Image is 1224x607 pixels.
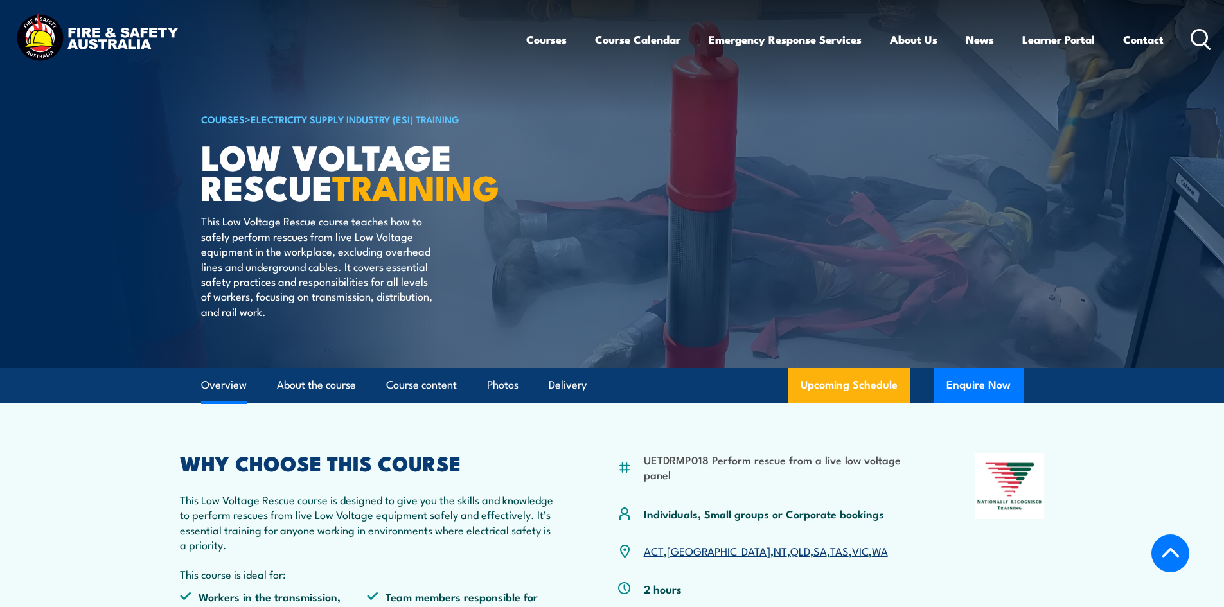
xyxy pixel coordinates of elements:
h1: Low Voltage Rescue [201,141,519,201]
p: , , , , , , , [644,543,888,558]
a: WA [872,543,888,558]
a: Electricity Supply Industry (ESI) Training [251,112,459,126]
a: ACT [644,543,664,558]
p: This course is ideal for: [180,567,555,581]
strong: TRAINING [332,159,499,213]
a: Overview [201,368,247,402]
p: Individuals, Small groups or Corporate bookings [644,506,884,521]
li: UETDRMP018 Perform rescue from a live low voltage panel [644,452,913,482]
a: Course content [386,368,457,402]
p: This Low Voltage Rescue course teaches how to safely perform rescues from live Low Voltage equipm... [201,213,436,319]
a: Photos [487,368,519,402]
a: [GEOGRAPHIC_DATA] [667,543,770,558]
p: This Low Voltage Rescue course is designed to give you the skills and knowledge to perform rescue... [180,492,555,552]
a: VIC [852,543,869,558]
a: Courses [526,22,567,57]
a: Emergency Response Services [709,22,862,57]
a: QLD [790,543,810,558]
a: About the course [277,368,356,402]
a: Upcoming Schedule [788,368,910,403]
a: NT [774,543,787,558]
p: 2 hours [644,581,682,596]
a: Delivery [549,368,587,402]
a: News [966,22,994,57]
button: Enquire Now [934,368,1024,403]
a: COURSES [201,112,245,126]
img: Nationally Recognised Training logo. [975,453,1045,519]
a: About Us [890,22,937,57]
a: Learner Portal [1022,22,1095,57]
a: SA [813,543,827,558]
a: TAS [830,543,849,558]
h2: WHY CHOOSE THIS COURSE [180,453,555,471]
h6: > [201,111,519,127]
a: Contact [1123,22,1164,57]
a: Course Calendar [595,22,680,57]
